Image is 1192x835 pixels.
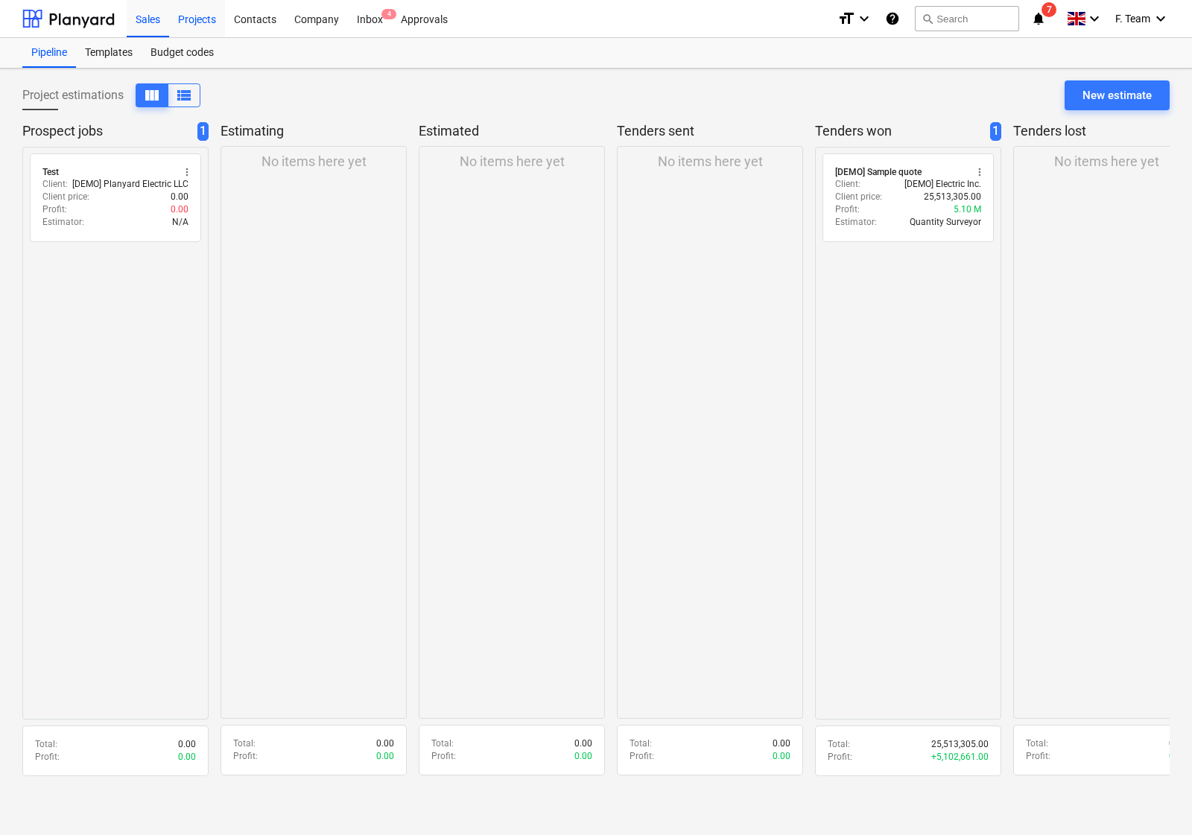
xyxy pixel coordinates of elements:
p: Prospect jobs [22,122,191,141]
p: Total : [1026,737,1048,750]
i: keyboard_arrow_down [855,10,873,28]
a: Templates [76,38,142,68]
span: View as columns [143,86,161,104]
div: New estimate [1082,86,1152,105]
p: 0.00 [1169,750,1187,763]
p: [DEMO] Electric Inc. [904,178,981,191]
p: [DEMO] Planyard Electric LLC [72,178,188,191]
div: Test [42,166,59,178]
p: Total : [828,738,850,751]
div: Project estimations [22,83,200,107]
p: 0.00 [773,750,790,763]
p: Total : [431,737,454,750]
a: Pipeline [22,38,76,68]
button: New estimate [1065,80,1170,110]
p: No items here yet [460,153,565,171]
i: format_size [837,10,855,28]
p: Estimator : [835,216,877,229]
p: Quantity Surveyor [910,216,981,229]
p: Estimating [221,122,401,140]
p: Profit : [828,751,852,763]
span: F. Team [1115,13,1150,25]
span: more_vert [181,166,193,178]
p: 0.00 [574,750,592,763]
span: 1 [197,122,209,141]
button: Search [915,6,1019,31]
p: 25,513,305.00 [931,738,989,751]
p: N/A [172,216,188,229]
span: 7 [1042,2,1056,17]
p: Client : [42,178,68,191]
p: 0.00 [178,738,196,751]
i: keyboard_arrow_down [1085,10,1103,28]
span: 4 [381,9,396,19]
i: Knowledge base [885,10,900,28]
p: + 5,102,661.00 [931,751,989,763]
p: Total : [35,738,57,751]
p: Profit : [630,750,654,763]
p: 0.00 [574,737,592,750]
p: Profit : [431,750,456,763]
p: 0.00 [171,203,188,216]
p: 0.00 [171,191,188,203]
span: search [922,13,933,25]
p: Total : [630,737,652,750]
div: [DEMO] Sample quote [835,166,922,178]
p: 0.00 [376,737,394,750]
span: more_vert [974,166,986,178]
i: keyboard_arrow_down [1152,10,1170,28]
p: 5.10 M [954,203,981,216]
p: 25,513,305.00 [924,191,981,203]
p: No items here yet [658,153,763,171]
p: Profit : [233,750,258,763]
span: View as columns [175,86,193,104]
p: Client price : [42,191,89,203]
p: Tenders sent [617,122,797,140]
p: Client : [835,178,860,191]
p: Profit : [835,203,860,216]
p: Profit : [35,751,60,763]
p: 0.00 [178,751,196,763]
p: Profit : [1026,750,1050,763]
iframe: Chat Widget [1117,763,1192,835]
p: No items here yet [1054,153,1159,171]
p: Client price : [835,191,882,203]
p: 0.00 [1169,737,1187,750]
a: Budget codes [142,38,223,68]
p: Total : [233,737,256,750]
p: Tenders won [815,122,984,141]
p: 0.00 [773,737,790,750]
p: Profit : [42,203,67,216]
p: Estimator : [42,216,84,229]
p: 0.00 [376,750,394,763]
i: notifications [1031,10,1046,28]
span: 1 [990,122,1001,141]
p: No items here yet [261,153,367,171]
p: Estimated [419,122,599,140]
